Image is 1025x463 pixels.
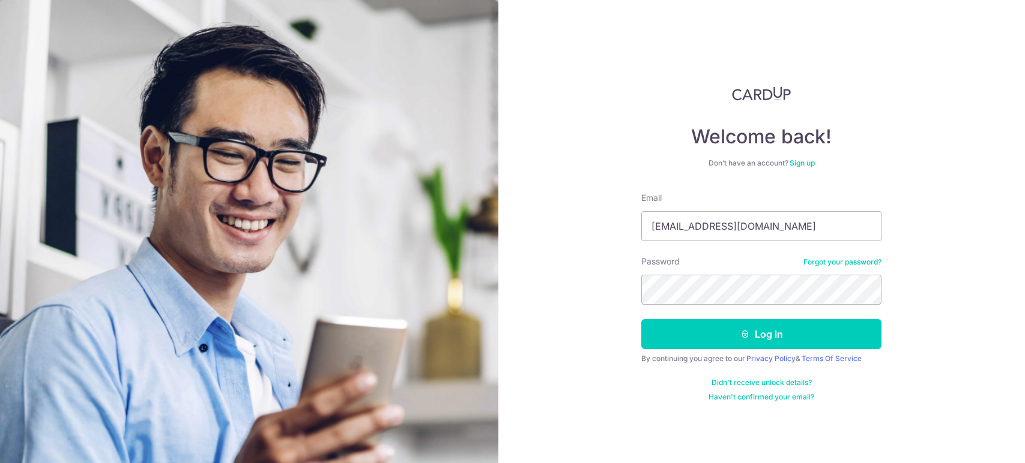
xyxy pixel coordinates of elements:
a: Privacy Policy [746,354,796,363]
img: CardUp Logo [732,86,791,101]
a: Sign up [790,158,815,167]
a: Terms Of Service [802,354,862,363]
div: By continuing you agree to our & [641,354,881,363]
div: Don’t have an account? [641,158,881,168]
a: Haven't confirmed your email? [709,392,814,402]
label: Password [641,255,680,267]
button: Log in [641,319,881,349]
a: Didn't receive unlock details? [712,378,812,387]
label: Email [641,192,662,204]
h4: Welcome back! [641,125,881,149]
input: Enter your Email [641,211,881,241]
a: Forgot your password? [803,257,881,267]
